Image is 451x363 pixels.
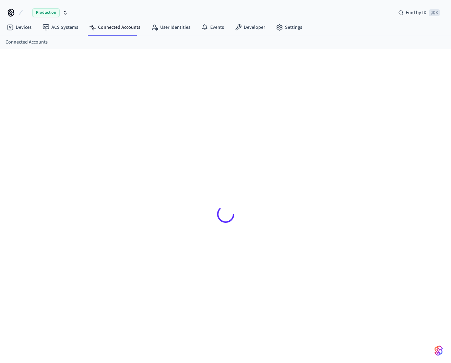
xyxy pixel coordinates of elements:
span: Find by ID [406,9,427,16]
a: Events [196,21,229,34]
a: Settings [271,21,308,34]
span: ⌘ K [429,9,440,16]
a: Developer [229,21,271,34]
a: Devices [1,21,37,34]
a: Connected Accounts [84,21,146,34]
a: User Identities [146,21,196,34]
div: Find by ID⌘ K [393,7,446,19]
span: Production [32,8,60,17]
a: Connected Accounts [5,39,48,46]
a: ACS Systems [37,21,84,34]
img: SeamLogoGradient.69752ec5.svg [435,345,443,356]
